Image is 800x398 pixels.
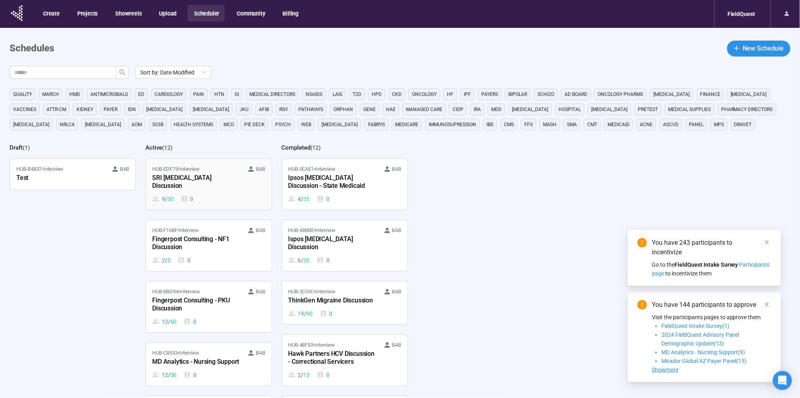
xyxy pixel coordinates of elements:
span: IPF [464,90,471,98]
span: HUB-C8533 • Interview [152,349,199,357]
span: HMD [69,90,80,98]
span: / [304,309,306,318]
span: 50 [171,371,177,379]
div: 12 [152,317,176,326]
span: FFS [524,121,533,129]
button: Upload [153,5,182,21]
span: pharmacy directors [721,105,773,113]
span: BAB [392,341,401,349]
a: HUB-EDF75•Interview BABSRI [MEDICAL_DATA] Discussion9 / 300 [146,159,271,210]
span: [MEDICAL_DATA] [85,121,121,129]
span: Payers [481,90,498,98]
span: [MEDICAL_DATA] [731,90,767,98]
span: MPS [714,121,724,129]
span: CMS [504,121,514,129]
a: HUB-C8533•Interview BABMD Analytics - Nursing Support12 / 500 [146,343,271,386]
span: ED [138,90,144,98]
span: Oncology Pharms [598,90,643,98]
span: Schizo [537,90,554,98]
span: plus [733,45,740,51]
span: finance [700,90,720,98]
span: HOSpital [559,105,581,113]
span: 30 [167,195,174,203]
span: HUB-2C33C • Interview [288,288,335,296]
span: managed care [406,105,442,113]
span: medical directors [249,90,295,98]
span: SMA [567,121,577,129]
span: 20 [303,256,310,265]
span: hae [386,105,396,113]
div: ThinkGen Migraine Discussion [288,296,376,306]
h2: Active [145,144,162,151]
div: 4 [288,195,310,203]
span: MASH [543,121,557,129]
span: JKU [239,105,249,113]
span: pretest [638,105,658,113]
span: 90 [306,309,313,318]
span: medicare [395,121,418,129]
div: 0 [178,256,190,265]
span: 60 [171,317,177,326]
span: ATTR-CM [47,105,66,113]
div: MD Analytics - Nursing Support [152,357,240,367]
strong: FieldQuest Intake Survey [675,261,738,268]
span: LAIs [333,90,342,98]
span: PAIN [193,90,204,98]
span: WEB [301,121,311,129]
span: PIE Deck [244,121,265,129]
span: March [42,90,59,98]
span: HF [447,90,453,98]
span: kidney [76,105,93,113]
div: 19 [288,309,313,318]
span: exclamation-circle [637,238,647,248]
span: 15 [303,371,310,379]
a: HUB-48F53•Interview BABHawk Partners HCV Discussion - Correctional Servicers2 / 150 [282,335,408,386]
span: HUB-0CAE1 • Interview [288,165,335,173]
span: HUB-48F53 • Interview [288,341,335,349]
div: 12 [152,371,176,379]
div: 6 [288,256,310,265]
span: HUB-69BBE • Interview [288,226,335,234]
span: / [165,256,167,265]
span: HUB-F168F • Interview [152,226,198,234]
button: Projects [71,5,103,21]
span: AFIB [259,105,269,113]
div: 2 [152,256,170,265]
span: panel [689,121,704,129]
span: BAB [256,226,265,234]
span: / [168,317,171,326]
span: [MEDICAL_DATA] [322,121,358,129]
span: T2D [353,90,361,98]
span: BAB [392,288,401,296]
div: 2 [288,371,310,379]
span: search [119,69,125,76]
a: HUB-0CAE1•Interview BABIpsos [MEDICAL_DATA] Discussion - State Medicaid4 / 350 [282,159,408,210]
span: fabrys [368,121,385,129]
span: 5 [167,256,171,265]
span: immunosupression [429,121,476,129]
span: MDD [491,105,502,113]
div: Ipsos [MEDICAL_DATA] Discussion - State Medicaid [288,173,376,191]
span: MD Analytics - Nursing Support(9) [661,349,745,355]
div: 0 [317,195,329,203]
span: HUB-B4B37 • Interview [16,165,63,173]
span: IRA [474,105,481,113]
a: HUB-8BD94•Interview BABFingerpost Consulting - PKU Discussion12 / 600 [146,281,271,332]
span: Pathways [298,105,323,113]
span: ASCVD [663,121,678,129]
span: / [165,195,167,203]
div: SRI [MEDICAL_DATA] Discussion [152,173,240,191]
span: psych [275,121,291,129]
span: HTN [214,90,224,98]
span: HUB-8BD94 • Interview [152,288,200,296]
h1: Schedules [10,41,54,56]
div: Fingerpost Consulting - NF1 Discussion [152,234,240,253]
span: HUB-EDF75 • Interview [152,165,199,173]
button: Billing [276,5,304,21]
span: orphan [333,105,353,113]
span: close [764,302,770,307]
div: Ispos [MEDICAL_DATA] Discussion [288,234,376,253]
span: MCO [224,121,234,129]
div: Fingerpost Consulting - PKU Discussion [152,296,240,314]
span: [MEDICAL_DATA] [193,105,229,113]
